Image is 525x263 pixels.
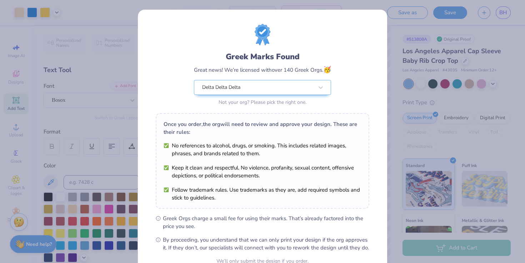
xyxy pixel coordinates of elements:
[164,164,361,179] li: Keep it clean and respectful. No violence, profanity, sexual content, offensive depictions, or po...
[194,98,331,106] div: Not your org? Please pick the right one.
[163,236,369,252] span: By proceeding, you understand that we can only print your design if the org approves it. If they ...
[323,65,331,74] span: 🥳
[164,186,361,202] li: Follow trademark rules. Use trademarks as they are, add required symbols and stick to guidelines.
[194,65,331,75] div: Great news! We’re licensed with over 140 Greek Orgs.
[164,120,361,136] div: Once you order, the org will need to review and approve your design. These are their rules:
[164,142,361,157] li: No references to alcohol, drugs, or smoking. This includes related images, phrases, and brands re...
[163,214,369,230] span: Greek Orgs charge a small fee for using their marks. That’s already factored into the price you see.
[255,24,270,45] img: license-marks-badge.png
[194,51,331,62] div: Greek Marks Found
